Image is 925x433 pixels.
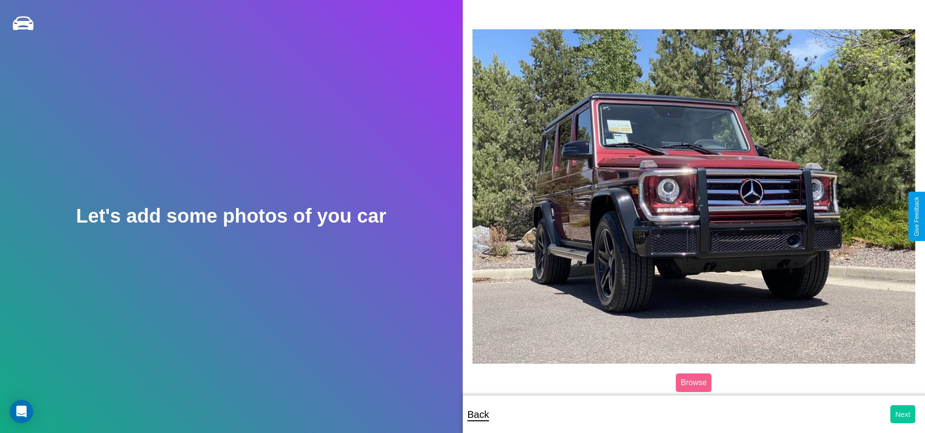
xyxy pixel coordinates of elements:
[472,29,916,364] img: posted
[913,197,920,236] div: Give Feedback
[76,205,386,227] h2: Let's add some photos of you car
[676,373,711,392] label: Browse
[890,405,915,423] button: Next
[468,406,489,423] p: Back
[10,400,33,423] div: Open Intercom Messenger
